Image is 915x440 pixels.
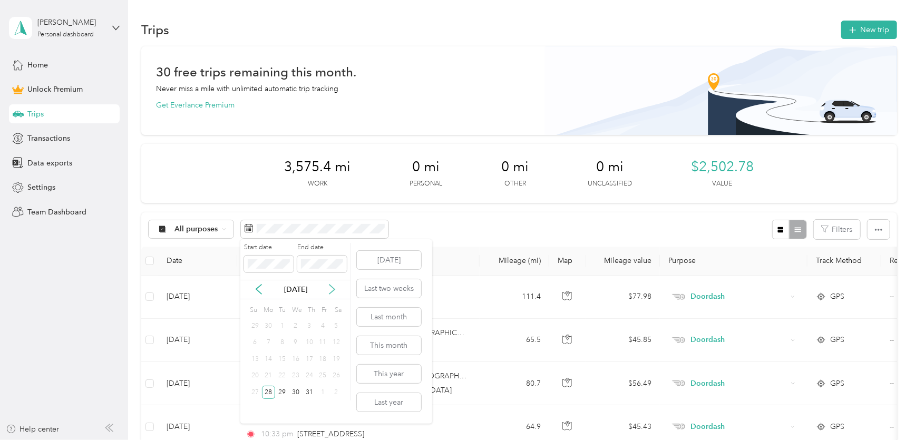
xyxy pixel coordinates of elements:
div: 30 [289,386,303,399]
iframe: Everlance-gr Chat Button Frame [856,381,915,440]
div: 10 [303,336,316,349]
div: We [290,303,303,318]
div: 17 [303,353,316,366]
div: 21 [262,369,276,383]
p: Work [308,179,327,189]
img: Legacy Icon [Doordash] [672,424,685,429]
td: $56.49 [586,362,660,405]
div: 9 [289,336,303,349]
div: 1 [275,319,289,333]
div: 27 [248,386,262,399]
div: 29 [275,386,289,399]
button: Filters [814,220,860,239]
th: Mileage (mi) [480,247,549,276]
button: [DATE] [357,251,421,269]
div: 7 [262,336,276,349]
button: Get Everlance Premium [156,100,235,111]
td: [DATE] [158,362,237,405]
div: 11 [316,336,330,349]
div: [PERSON_NAME] [37,17,103,28]
div: 15 [275,353,289,366]
img: Legacy Icon [Doordash] [672,294,685,300]
span: GPS [830,378,844,389]
td: $45.85 [586,319,660,362]
div: 13 [248,353,262,366]
div: 4 [316,319,330,333]
div: 2 [289,319,303,333]
div: Sa [333,303,343,318]
th: Map [549,247,586,276]
div: 18 [316,353,330,366]
img: Banner [544,46,897,135]
div: 28 [262,386,276,399]
div: Th [306,303,316,318]
span: GPS [830,334,844,346]
div: 5 [329,319,343,333]
div: 30 [262,319,276,333]
button: Last year [357,393,421,412]
span: Doordash [690,421,787,433]
div: 23 [289,369,303,383]
th: Locations [237,247,480,276]
span: 1749 M-28, [GEOGRAPHIC_DATA], [GEOGRAPHIC_DATA] 49855, [GEOGRAPHIC_DATA] [296,371,595,380]
div: Fr [319,303,329,318]
p: Unclassified [588,179,632,189]
div: 20 [248,369,262,383]
div: 25 [316,369,330,383]
span: GPS [830,291,844,302]
td: $77.98 [586,276,660,319]
th: Track Method [807,247,881,276]
p: Other [504,179,526,189]
span: 0 mi [501,159,529,175]
span: $2,502.78 [691,159,754,175]
div: 31 [303,386,316,399]
label: Start date [244,243,294,252]
span: [STREET_ADDRESS] [297,429,364,438]
button: Last month [357,308,421,326]
img: Legacy Icon [Doordash] [672,380,685,386]
button: New trip [841,21,897,39]
td: [DATE] [158,319,237,362]
h1: Trips [141,24,169,35]
div: Personal dashboard [37,32,94,38]
div: 22 [275,369,289,383]
button: This year [357,365,421,383]
div: 2 [329,386,343,399]
th: Mileage value [586,247,660,276]
div: 19 [329,353,343,366]
div: Tu [277,303,287,318]
span: Doordash [690,291,787,302]
button: This month [357,336,421,355]
span: Unlock Premium [27,84,83,95]
span: Home [27,60,48,71]
p: Personal [410,179,442,189]
span: Trips [27,109,44,120]
button: Help center [6,424,60,435]
div: Mo [262,303,274,318]
div: 3 [303,319,316,333]
p: Never miss a mile with unlimited automatic trip tracking [156,83,338,94]
p: Value [713,179,733,189]
th: Purpose [660,247,807,276]
span: All purposes [174,226,218,233]
div: 8 [275,336,289,349]
button: Last two weeks [357,279,421,298]
div: Su [248,303,258,318]
p: [DATE] [274,284,318,295]
div: 6 [248,336,262,349]
img: Legacy Icon [Doordash] [672,337,685,343]
td: [DATE] [158,276,237,319]
h1: 30 free trips remaining this month. [156,66,356,77]
div: 1 [316,386,330,399]
div: 26 [329,369,343,383]
span: Data exports [27,158,72,169]
label: End date [297,243,347,252]
span: Doordash [690,334,787,346]
span: GPS [830,421,844,433]
span: Transactions [27,133,70,144]
div: 16 [289,353,303,366]
th: Date [158,247,237,276]
span: 10:33 pm [261,428,293,440]
td: 65.5 [480,319,549,362]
